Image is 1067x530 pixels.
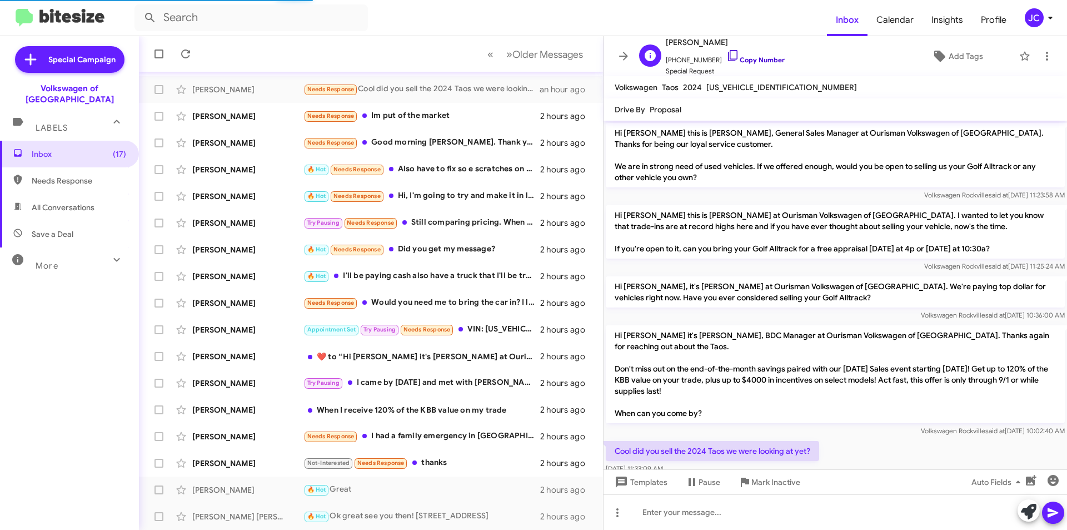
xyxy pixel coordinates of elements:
div: [PERSON_NAME] [PERSON_NAME] [192,511,303,522]
a: Insights [923,4,972,36]
span: [PERSON_NAME] [666,36,785,49]
a: Copy Number [726,56,785,64]
a: Profile [972,4,1015,36]
span: Taos [662,82,679,92]
span: Volkswagen Rockville [DATE] 10:36:00 AM [921,311,1065,319]
div: [PERSON_NAME] [192,351,303,362]
button: Add Tags [900,46,1014,66]
span: Try Pausing [307,379,340,387]
span: 2024 [683,82,702,92]
button: Mark Inactive [729,472,809,492]
div: [PERSON_NAME] [192,458,303,469]
p: Hi [PERSON_NAME] it's [PERSON_NAME], BDC Manager at Ourisman Volkswagen of [GEOGRAPHIC_DATA]. Tha... [606,325,1065,423]
span: Volkswagen [615,82,657,92]
span: All Conversations [32,202,94,213]
div: [PERSON_NAME] [192,244,303,255]
div: 2 hours ago [540,217,594,229]
a: Calendar [867,4,923,36]
span: Needs Response [32,175,126,186]
p: Cool did you sell the 2024 Taos we were looking at yet? [606,441,819,461]
div: [PERSON_NAME] [192,137,303,148]
div: 2 hours ago [540,137,594,148]
span: [PHONE_NUMBER] [666,49,785,66]
span: said at [985,311,1005,319]
button: Pause [676,472,729,492]
span: 🔥 Hot [307,192,326,200]
span: Needs Response [333,192,381,200]
span: said at [989,262,1008,270]
div: Also have to fix so e scratches on current car [303,163,540,176]
div: Ok great see you then! [STREET_ADDRESS] [303,510,540,523]
span: Needs Response [307,299,355,306]
div: I'll be paying cash also have a truck that I'll be trading in that still has a balance. If I can'... [303,270,540,283]
span: Pause [699,472,720,492]
div: 2 hours ago [540,351,594,362]
div: I came by [DATE] and met with [PERSON_NAME]. The year I wanted wasn't available. If a new 2022 or... [303,377,540,389]
span: Try Pausing [363,326,396,333]
div: [PERSON_NAME] [192,191,303,202]
div: 2 hours ago [540,324,594,335]
div: I had a family emergency in [GEOGRAPHIC_DATA] and am still here. I dont know but will contact you... [303,430,540,443]
span: Older Messages [512,48,583,61]
span: Needs Response [307,433,355,440]
span: Volkswagen Rockville [DATE] 11:23:58 AM [924,191,1065,199]
span: Proposal [650,105,681,115]
div: [PERSON_NAME] [192,378,303,389]
span: (17) [113,148,126,160]
a: Inbox [827,4,867,36]
span: Save a Deal [32,229,73,240]
div: Still comparing pricing. When I find the best deal, I'll let you know and if you can beat it we w... [303,216,540,229]
span: 🔥 Hot [307,166,326,173]
a: Special Campaign [15,46,124,73]
span: 🔥 Hot [307,246,326,253]
span: Labels [36,123,68,133]
span: [US_VEHICLE_IDENTIFICATION_NUMBER] [706,82,857,92]
span: Needs Response [307,86,355,93]
span: Volkswagen Rockville [DATE] 10:02:40 AM [921,427,1065,435]
span: « [487,47,493,61]
p: Hi [PERSON_NAME] this is [PERSON_NAME], General Sales Manager at Ourisman Volkswagen of [GEOGRAPH... [606,123,1065,187]
span: Try Pausing [307,219,340,226]
span: 🔥 Hot [307,513,326,520]
button: Next [500,43,590,66]
div: 2 hours ago [540,484,594,496]
div: 2 hours ago [540,111,594,122]
span: Add Tags [949,46,983,66]
div: [PERSON_NAME] [192,217,303,229]
div: 2 hours ago [540,378,594,389]
span: Volkswagen Rockville [DATE] 11:25:24 AM [924,262,1065,270]
button: Templates [604,472,676,492]
span: Templates [612,472,667,492]
span: Needs Response [333,166,381,173]
div: Hi, I'm going to try and make it in later this week. [303,190,540,202]
span: » [506,47,512,61]
input: Search [134,4,368,31]
span: 🔥 Hot [307,486,326,493]
span: Needs Response [403,326,451,333]
span: More [36,261,58,271]
p: Hi [PERSON_NAME] this is [PERSON_NAME] at Ourisman Volkswagen of [GEOGRAPHIC_DATA]. I wanted to l... [606,205,1065,259]
div: 2 hours ago [540,271,594,282]
span: 🔥 Hot [307,273,326,280]
div: Im put of the market [303,110,540,122]
span: Needs Response [307,139,355,146]
div: 2 hours ago [540,191,594,202]
nav: Page navigation example [481,43,590,66]
div: 2 hours ago [540,458,594,469]
div: Did you get my message? [303,243,540,256]
div: Cool did you sell the 2024 Taos we were looking at yet? [303,83,540,96]
span: Needs Response [307,112,355,120]
div: [PERSON_NAME] [192,404,303,415]
div: 2 hours ago [540,298,594,309]
button: Previous [481,43,500,66]
span: Not-Interested [307,459,350,467]
div: ​❤️​ to “ Hi [PERSON_NAME] it's [PERSON_NAME] at Ourisman Volkswagen of [GEOGRAPHIC_DATA]. Don't ... [303,351,540,362]
div: [PERSON_NAME] [192,84,303,95]
span: Needs Response [357,459,405,467]
div: Good morning [PERSON_NAME]. Thank you so much for the follow-up but I have selected another vehic... [303,136,540,149]
div: JC [1025,8,1044,27]
div: Would you need me to bring the car in? I live in [GEOGRAPHIC_DATA] [GEOGRAPHIC_DATA] [303,296,540,309]
span: Drive By [615,105,645,115]
div: 2 hours ago [540,431,594,442]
